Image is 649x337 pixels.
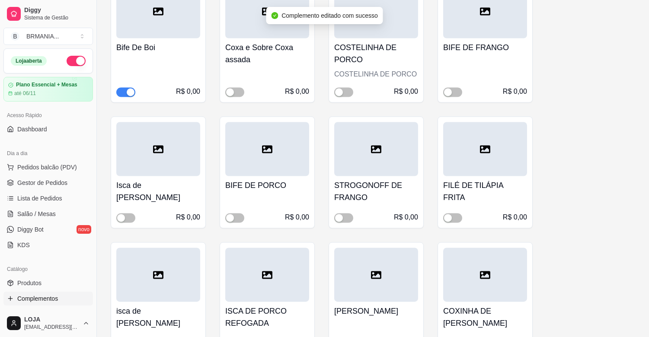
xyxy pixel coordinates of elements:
[11,56,47,66] div: Loja aberta
[3,276,93,290] a: Produtos
[116,180,200,204] h4: Isca de [PERSON_NAME]
[3,3,93,24] a: DiggySistema de Gestão
[67,56,86,66] button: Alterar Status
[503,213,527,223] div: R$ 0,00
[225,42,309,66] h4: Coxa e Sobre Coxa assada
[281,12,378,19] span: Complemento editado com sucesso
[285,87,309,97] div: R$ 0,00
[3,28,93,45] button: Select a team
[3,160,93,174] button: Pedidos balcão (PDV)
[16,82,77,88] article: Plano Essencial + Mesas
[17,210,56,218] span: Salão / Mesas
[3,313,93,334] button: LOJA[EMAIL_ADDRESS][DOMAIN_NAME]
[3,77,93,102] a: Plano Essencial + Mesasaté 06/11
[443,180,527,204] h4: FILÉ DE TILÁPIA FRITA
[225,305,309,330] h4: ISCA DE PORCO REFOGADA
[17,225,44,234] span: Diggy Bot
[3,223,93,236] a: Diggy Botnovo
[271,12,278,19] span: check-circle
[3,207,93,221] a: Salão / Mesas
[116,42,200,54] h4: Bife De Boi
[334,305,418,318] h4: [PERSON_NAME]
[116,305,200,330] h4: isca de [PERSON_NAME]
[394,87,418,97] div: R$ 0,00
[24,324,79,331] span: [EMAIL_ADDRESS][DOMAIN_NAME]
[17,194,62,203] span: Lista de Pedidos
[14,90,36,97] article: até 06/11
[225,180,309,192] h4: BIFE DE PORCO
[3,191,93,205] a: Lista de Pedidos
[3,262,93,276] div: Catálogo
[17,163,77,172] span: Pedidos balcão (PDV)
[3,108,93,122] div: Acesso Rápido
[443,305,527,330] h4: COXINHA DE [PERSON_NAME]
[3,292,93,305] a: Complementos
[11,32,19,41] span: B
[17,125,47,134] span: Dashboard
[3,176,93,190] a: Gestor de Pedidos
[24,6,90,14] span: Diggy
[3,238,93,252] a: KDS
[26,32,59,41] div: BRMANIA ...
[443,42,527,54] h4: BIFE DE FRANGO
[394,213,418,223] div: R$ 0,00
[24,316,79,324] span: LOJA
[3,122,93,136] a: Dashboard
[334,70,418,80] div: COSTELINHA DE PORCO
[503,87,527,97] div: R$ 0,00
[17,294,58,303] span: Complementos
[3,146,93,160] div: Dia a dia
[17,178,67,187] span: Gestor de Pedidos
[334,180,418,204] h4: STROGONOFF DE FRANGO
[285,213,309,223] div: R$ 0,00
[17,241,30,249] span: KDS
[176,213,200,223] div: R$ 0,00
[24,14,90,21] span: Sistema de Gestão
[176,87,200,97] div: R$ 0,00
[334,42,418,66] h4: COSTELINHA DE PORCO
[17,279,42,287] span: Produtos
